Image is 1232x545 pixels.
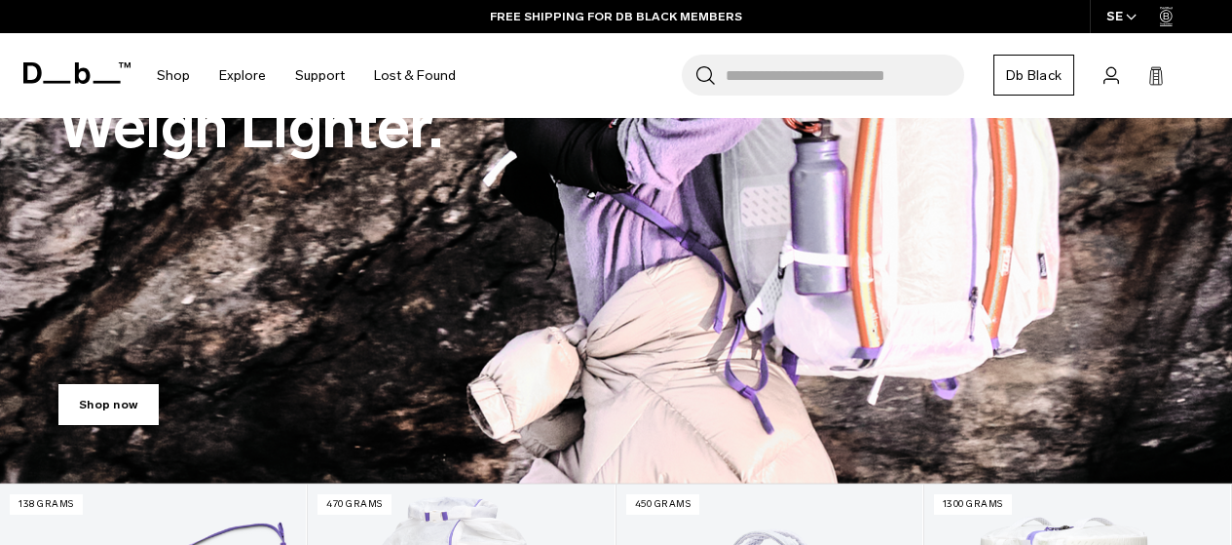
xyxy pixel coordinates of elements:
a: Support [295,41,345,110]
a: FREE SHIPPING FOR DB BLACK MEMBERS [490,8,742,25]
a: Shop [157,41,190,110]
p: 1300 grams [934,494,1012,515]
a: Explore [219,41,266,110]
p: 470 grams [317,494,392,515]
h2: Weigh Lighter. [58,38,443,157]
a: Db Black [993,55,1074,96]
a: Shop now [58,384,159,425]
p: 138 grams [10,494,83,515]
p: 450 grams [626,494,700,515]
a: Lost & Found [374,41,456,110]
nav: Main Navigation [142,33,470,118]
